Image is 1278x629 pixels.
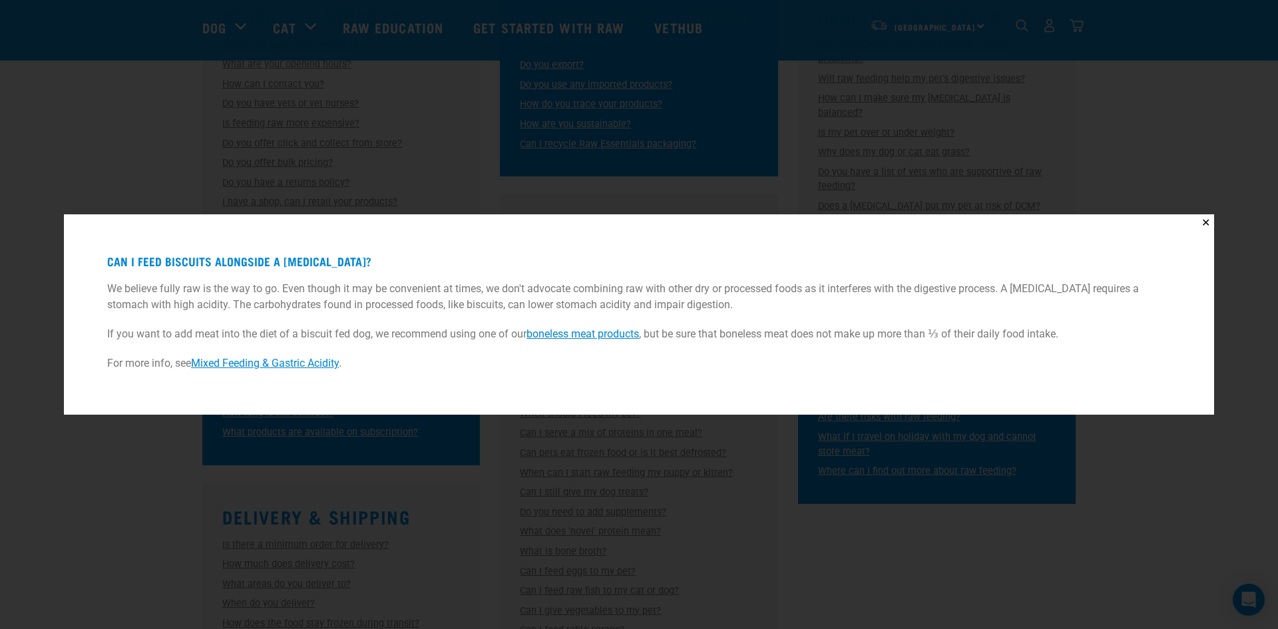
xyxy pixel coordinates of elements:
[107,255,1171,268] h4: Can I feed biscuits alongside a [MEDICAL_DATA]?
[1197,214,1214,231] button: Close
[107,281,1171,313] p: We believe fully raw is the way to go. Even though it may be convenient at times, we don't advoca...
[527,327,639,340] a: boneless meat products
[107,326,1171,342] p: If you want to add meat into the diet of a biscuit fed dog, we recommend using one of our , but b...
[191,357,339,369] a: Mixed Feeding & Gastric Acidity
[107,355,1171,371] p: For more info, see .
